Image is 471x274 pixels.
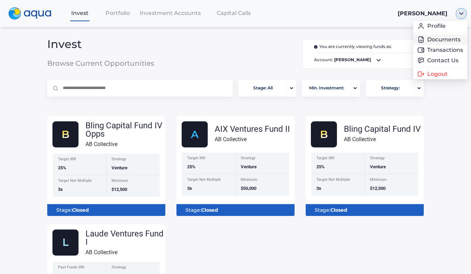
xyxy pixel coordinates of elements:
[370,164,386,169] span: Venture
[111,265,156,271] div: Strategy
[72,207,89,213] b: Closed
[61,6,99,20] a: Invest
[344,125,421,133] div: Bling Capital Fund IV
[4,6,61,22] a: logo
[137,6,204,20] a: Investment Accounts
[370,186,386,191] span: $12,500
[241,164,257,169] span: Venture
[418,36,463,43] a: FileDocuments
[418,57,463,64] a: messageContact Us
[311,56,415,64] span: Account:
[370,156,414,162] div: Strategy
[309,81,344,95] span: Min. Investment:
[334,57,371,62] b: [PERSON_NAME]
[52,229,78,256] img: Group_48616.svg
[187,164,196,169] span: 25%
[182,204,289,216] div: Stage:
[182,121,208,147] img: AlphaFund.svg
[58,187,63,192] span: 3x
[71,10,89,16] span: Invest
[111,165,127,170] span: Venture
[290,87,293,89] img: portfolio-arrow
[187,178,231,184] div: Target Net Multiple
[201,207,218,213] b: Closed
[418,87,421,89] img: portfolio-arrow
[311,204,418,216] div: Stage:
[418,71,424,78] img: Logout
[47,41,173,48] span: Invest
[85,121,165,138] div: Bling Capital Fund IV Opps
[85,229,165,246] div: Laude Ventures Fund I
[58,165,66,170] span: 25%
[316,156,361,162] div: Target IRR
[217,10,251,16] span: Capital Calls
[215,125,290,133] div: AIX Ventures Fund II
[330,207,347,213] b: Closed
[187,156,231,162] div: Target IRR
[302,80,360,97] button: Min. Investment:portfolio-arrow
[311,121,337,147] img: BetaFund.svg
[344,135,421,144] div: AB Collective
[111,179,156,185] div: Minimum
[215,135,290,144] div: AB Collective
[8,7,51,20] img: logo
[418,47,463,54] a: WalletTransactions
[187,186,192,191] span: 3x
[52,121,78,147] img: BetaFund.svg
[354,87,357,89] img: portfolio-arrow
[316,186,321,191] span: 3x
[427,71,448,77] span: Logout
[241,156,285,162] div: Strategy
[238,80,296,97] button: Stage: Allportfolio-arrow
[370,178,414,184] div: Minimum
[241,178,285,184] div: Minimum
[111,187,127,192] span: $12,500
[140,10,201,16] span: Investment Accounts
[111,157,156,163] div: Strategy
[58,157,102,163] div: Target IRR
[253,81,273,95] span: Stage: All
[316,178,361,184] div: Target Net Multiple
[316,164,325,169] span: 25%
[85,140,165,148] div: AB Collective
[398,10,447,17] span: [PERSON_NAME]
[58,179,102,185] div: Target Net Multiple
[314,45,319,49] img: i.svg
[314,43,392,50] span: You are currently viewing funds as:
[381,81,400,95] span: Strategy:
[204,6,264,20] a: Capital Calls
[456,8,467,19] img: ellipse
[106,10,130,16] span: Portfolio
[53,204,160,216] div: Stage:
[58,265,102,271] div: Past Funds IRR
[99,6,137,20] a: Portfolio
[366,80,424,97] button: Strategy:portfolio-arrow
[418,23,463,30] a: userProfile
[53,86,58,91] img: Magnifier
[241,186,256,191] span: $50,000
[47,60,173,67] span: Browse Current Opportunities
[85,248,165,257] div: AB Collective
